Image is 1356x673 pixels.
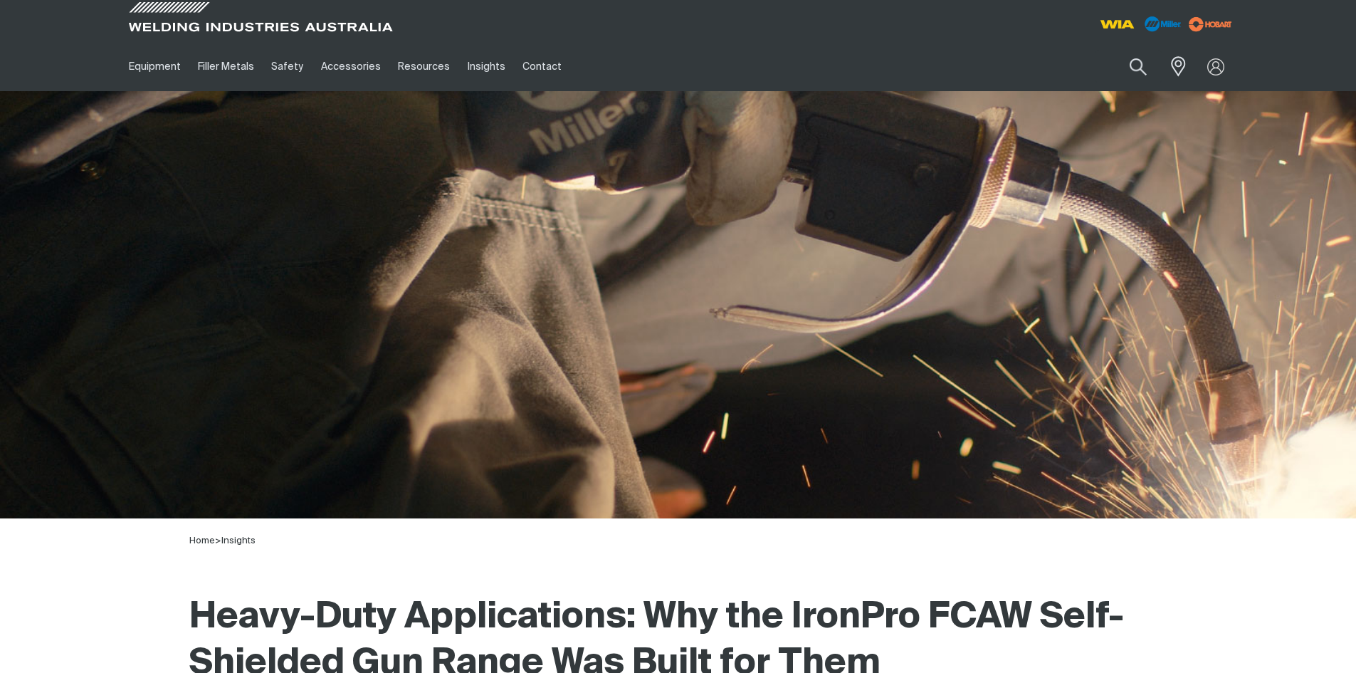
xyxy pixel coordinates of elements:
span: > [215,536,221,546]
input: Search product name or item no. [1095,50,1162,83]
nav: Main [120,42,957,91]
a: Home [189,536,215,546]
img: miller [1184,14,1236,35]
a: Resources [389,42,458,91]
a: Filler Metals [189,42,263,91]
a: Safety [263,42,312,91]
a: Insights [458,42,513,91]
a: Accessories [312,42,389,91]
a: Insights [221,536,256,546]
a: Contact [514,42,570,91]
a: Equipment [120,42,189,91]
button: Search products [1114,50,1162,83]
